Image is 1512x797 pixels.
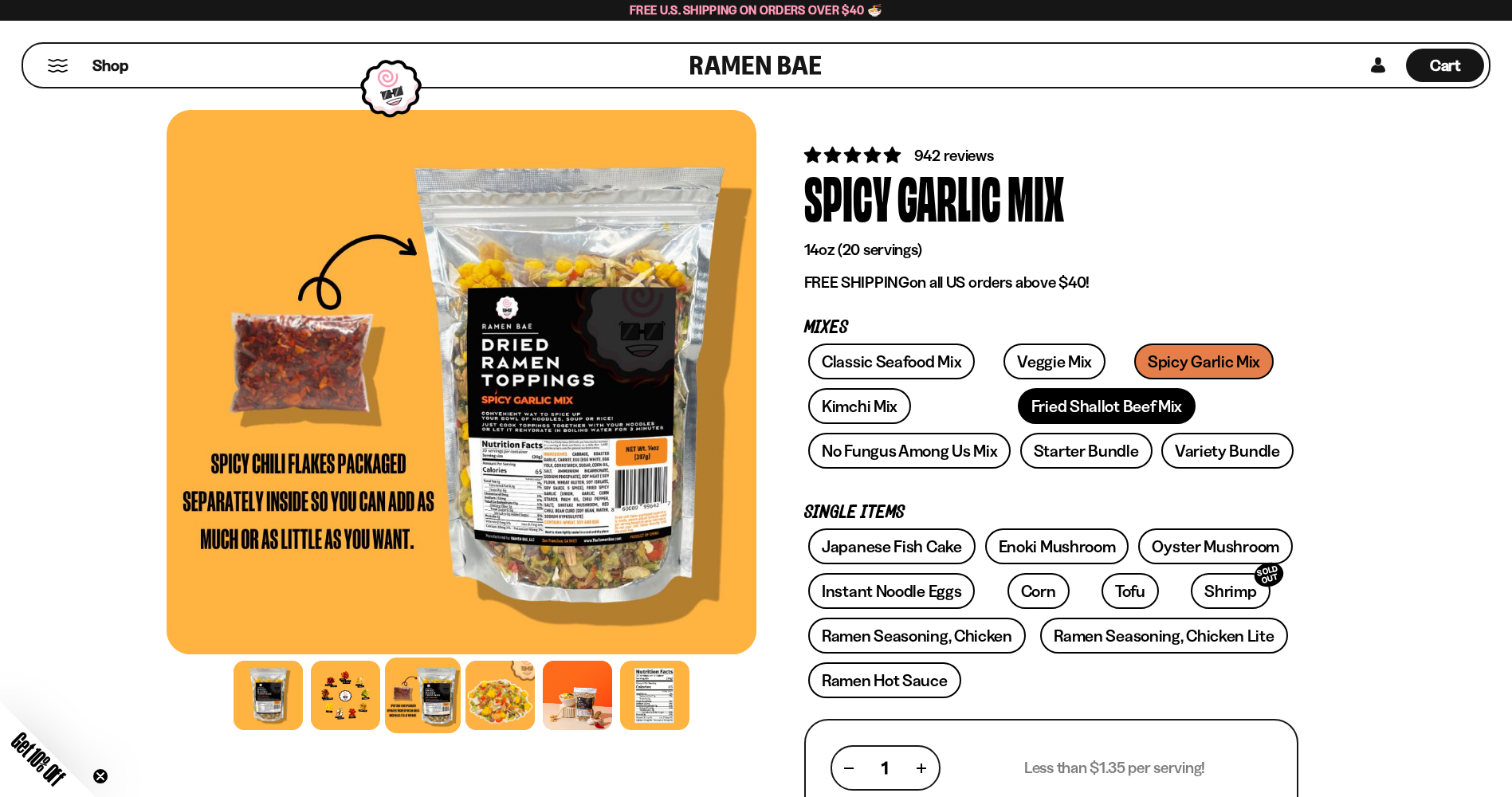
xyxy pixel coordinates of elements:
span: Free U.S. Shipping on Orders over $40 🍜 [630,2,882,18]
span: Shop [92,55,128,77]
a: Shop [92,49,128,82]
span: 942 reviews [914,146,994,165]
span: 4.75 stars [804,145,904,165]
a: Classic Seafood Mix [808,344,975,379]
p: Single Items [804,505,1298,520]
a: ShrimpSOLD OUT [1191,573,1270,609]
a: Tofu [1102,573,1159,609]
div: Mix [1007,167,1064,226]
a: Starter Bundle [1020,433,1153,469]
a: Veggie Mix [1003,344,1106,379]
div: Garlic [897,167,1001,226]
a: Ramen Seasoning, Chicken Lite [1040,618,1287,654]
a: Japanese Fish Cake [808,528,976,564]
a: No Fungus Among Us Mix [808,433,1011,469]
a: Corn [1007,573,1070,609]
a: Fried Shallot Beef Mix [1018,388,1196,424]
a: Ramen Hot Sauce [808,662,961,698]
a: Ramen Seasoning, Chicken [808,618,1026,654]
a: Enoki Mushroom [985,528,1129,564]
a: Instant Noodle Eggs [808,573,975,609]
a: Cart [1406,44,1484,87]
strong: FREE SHIPPING [804,273,909,292]
span: Get 10% Off [7,728,69,790]
span: 1 [882,758,888,778]
a: Variety Bundle [1161,433,1294,469]
button: Mobile Menu Trigger [47,59,69,73]
a: Kimchi Mix [808,388,911,424]
p: on all US orders above $40! [804,273,1298,292]
span: Cart [1430,56,1461,75]
div: SOLD OUT [1251,559,1286,591]
a: Oyster Mushroom [1138,528,1293,564]
p: Mixes [804,320,1298,336]
p: Less than $1.35 per serving! [1024,758,1205,778]
p: 14oz (20 servings) [804,240,1298,260]
button: Close teaser [92,768,108,784]
div: Spicy [804,167,891,226]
